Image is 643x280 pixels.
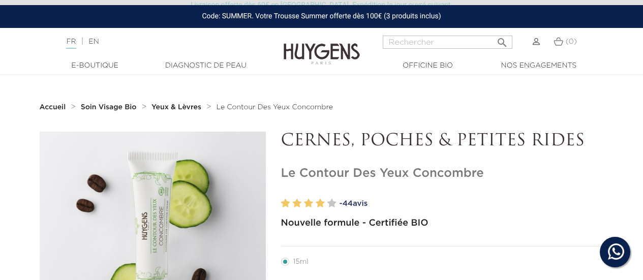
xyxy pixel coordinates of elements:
[292,196,301,211] label: 2
[281,219,428,228] strong: Nouvelle formule - Certifiée BIO
[88,38,99,45] a: EN
[81,104,137,111] strong: Soin Visage Bio
[81,103,139,111] a: Soin Visage Bio
[493,33,511,46] button: 
[216,103,333,111] a: Le Contour Des Yeux Concombre
[488,60,590,71] a: Nos engagements
[66,38,76,49] a: FR
[377,60,479,71] a: Officine Bio
[281,132,604,151] p: CERNES, POCHES & PETITES RIDES
[216,104,333,111] span: Le Contour Des Yeux Concombre
[566,38,577,45] span: (0)
[40,103,68,111] a: Accueil
[281,196,290,211] label: 1
[316,196,325,211] label: 4
[304,196,313,211] label: 3
[340,196,604,211] a: -44avis
[155,60,257,71] a: Diagnostic de peau
[61,36,260,48] div: |
[151,103,204,111] a: Yeux & Lèvres
[40,104,66,111] strong: Accueil
[284,27,360,66] img: Huygens
[151,104,201,111] strong: Yeux & Lèvres
[281,258,321,266] label: 15ml
[281,166,604,181] h1: Le Contour Des Yeux Concombre
[343,200,353,207] span: 44
[383,36,512,49] input: Rechercher
[496,34,508,46] i: 
[327,196,336,211] label: 5
[44,60,146,71] a: E-Boutique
